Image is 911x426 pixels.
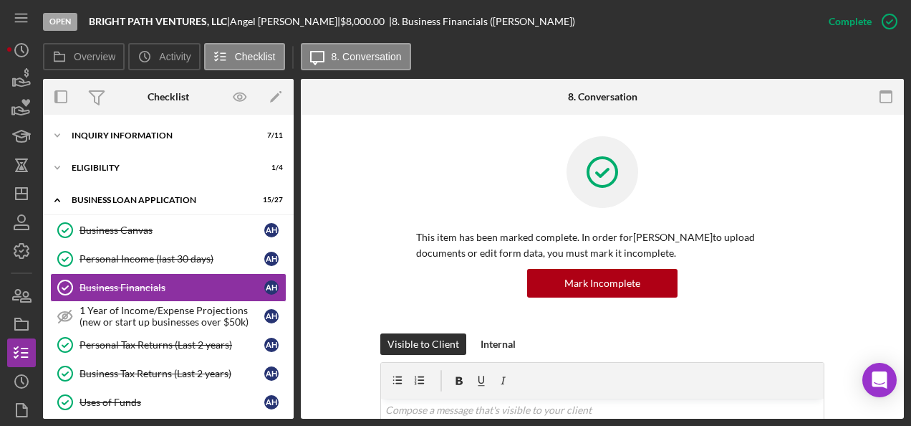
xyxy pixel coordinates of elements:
label: Overview [74,51,115,62]
div: Checklist [148,91,189,103]
button: Internal [473,333,523,355]
button: 8. Conversation [301,43,411,70]
a: Business Tax Returns (Last 2 years)AH [50,359,286,388]
div: $8,000.00 [340,16,389,27]
div: Angel [PERSON_NAME] | [230,16,340,27]
a: 1 Year of Income/Expense Projections (new or start up businesses over $50k)AH [50,302,286,331]
div: A H [264,395,279,410]
b: BRIGHT PATH VENTURES, LLC [89,15,227,27]
p: This item has been marked complete. In order for [PERSON_NAME] to upload documents or edit form d... [416,229,789,262]
div: A H [264,223,279,237]
div: Complete [829,7,872,36]
div: | [89,16,230,27]
div: Business Financials [79,282,264,293]
a: Business CanvasAH [50,216,286,245]
div: 7 / 11 [257,131,283,140]
div: BUSINESS LOAN APPLICATION [72,196,247,204]
div: 1 Year of Income/Expense Projections (new or start up businesses over $50k) [79,305,264,328]
div: 15 / 27 [257,196,283,204]
div: A H [264,338,279,352]
div: Internal [481,333,516,355]
button: Overview [43,43,125,70]
button: Activity [128,43,200,70]
div: A H [264,252,279,266]
div: Open [43,13,77,31]
a: Business FinancialsAH [50,273,286,302]
label: Activity [159,51,191,62]
label: Checklist [235,51,276,62]
div: A H [264,366,279,381]
div: Personal Income (last 30 days) [79,253,264,265]
div: 1 / 4 [257,164,283,172]
div: A H [264,280,279,295]
button: Complete [814,7,904,36]
a: Personal Income (last 30 days)AH [50,245,286,273]
div: Uses of Funds [79,397,264,408]
div: ELIGIBILITY [72,164,247,172]
div: 8. Conversation [568,91,637,103]
div: Personal Tax Returns (Last 2 years) [79,339,264,351]
div: Business Tax Returns (Last 2 years) [79,368,264,379]
button: Visible to Client [380,333,466,355]
div: Mark Incomplete [564,269,640,298]
button: Mark Incomplete [527,269,678,298]
div: Business Canvas [79,224,264,236]
a: Uses of FundsAH [50,388,286,417]
div: A H [264,309,279,323]
button: Checklist [204,43,285,70]
div: Visible to Client [387,333,459,355]
div: | 8. Business Financials ([PERSON_NAME]) [389,16,575,27]
label: 8. Conversation [332,51,402,62]
a: Personal Tax Returns (Last 2 years)AH [50,331,286,359]
div: INQUIRY INFORMATION [72,131,247,140]
div: Open Intercom Messenger [862,363,897,397]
